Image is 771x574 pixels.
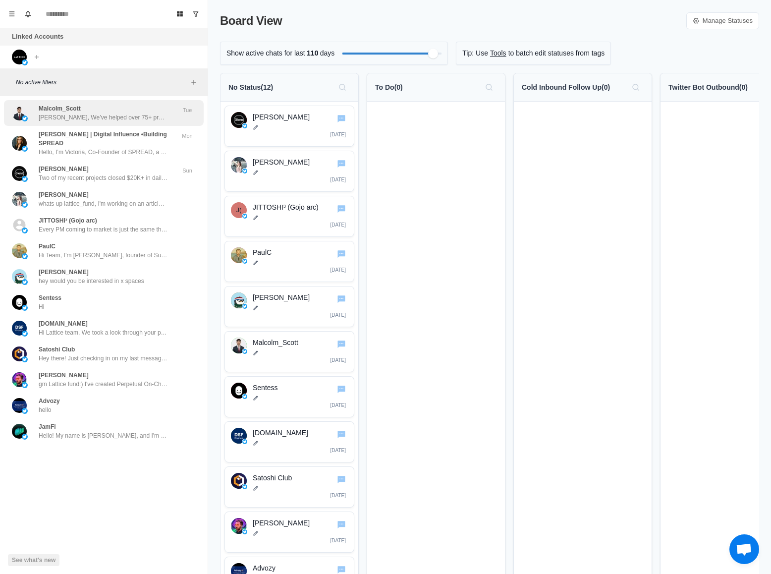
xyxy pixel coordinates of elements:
p: Tip: Use [462,48,488,58]
img: Satoshi Club [231,473,247,489]
p: [DATE] [330,176,346,183]
p: [PERSON_NAME] [253,157,348,168]
button: Search [481,79,497,95]
p: Malcolm_Scott [39,104,81,113]
button: Go to chat [336,158,347,169]
img: Alex Mukhin [231,518,247,534]
p: [PERSON_NAME] [39,268,89,277]
img: picture [22,202,28,208]
img: twitter [242,214,247,219]
p: Hi Lattice team, We took a look through your profile and site it’s clear you deeply understand wh... [39,328,167,337]
button: Go to chat [336,248,347,259]
p: Hi [39,302,44,311]
p: Twitter Bot Outbound ( 0 ) [668,82,748,93]
p: Two of my recent projects closed $20K+ in daily tranches, all from long-term backers. If we can g... [39,173,167,182]
p: [DATE] [330,492,346,499]
img: twitter [242,304,247,309]
img: picture [22,331,28,337]
img: picture [22,382,28,388]
img: twitter [242,394,247,399]
p: [PERSON_NAME], We’ve helped over 75+ projects such as: - @Helio_pay who were acquired for $175M b... [39,113,167,122]
p: No Status ( 12 ) [228,82,273,93]
img: picture [12,398,27,413]
button: Add account [31,51,43,63]
p: [DOMAIN_NAME] [253,428,348,438]
p: Tue [175,106,200,115]
p: Every PM coming to market is just the same thing over and over again. We’re doing it different an... [39,225,167,234]
button: Notifications [20,6,36,22]
a: Tools [490,48,506,58]
p: whats up lattice_fund, I'm working on an article called "People Shaping The Future" for @a16z and... [39,199,167,208]
img: twitter [242,349,247,354]
p: [PERSON_NAME] | Digital Influence •Building SPREAD [39,130,175,148]
p: Sun [175,167,200,175]
p: [PERSON_NAME] [253,292,348,303]
div: Go to chatSatoshi ClubtwitterSatoshi Club[DATE] [224,466,354,508]
img: picture [22,228,28,233]
button: Go to chat [336,113,347,124]
div: Go to chatAlex Mukhintwitter[PERSON_NAME][DATE] [224,512,354,553]
img: picture [22,279,28,285]
img: PaulC [231,247,247,263]
img: twitter [242,484,247,489]
p: [DOMAIN_NAME] [39,319,88,328]
button: Show unread conversations [188,6,204,22]
img: twitter [242,123,247,128]
p: JITTOSHI³ (Gojo arc) [39,216,97,225]
img: picture [12,166,27,181]
p: Hello, I’m Victoria, Co-Founder of SPREAD, a global digital influence agency that has empowered c... [39,148,167,157]
img: twitter [242,259,247,264]
p: [DATE] [330,131,346,138]
img: twitter [242,169,247,173]
div: Go to chatJITTOSHI³ (Gojo arc)twitterJITTOSHI³ (Gojo arc)[DATE] [224,196,354,237]
p: No active filters [16,78,188,87]
p: JITTOSHI³ (Gojo arc) [253,202,348,213]
p: Satoshi Club [39,345,75,354]
img: picture [12,192,27,207]
img: twitter [242,439,247,444]
img: picture [12,269,27,284]
img: Andrew Forte [231,292,247,308]
img: picture [22,59,28,65]
img: Emma Wang [231,157,247,173]
img: picture [12,136,27,151]
p: [PERSON_NAME] [39,190,89,199]
img: Malcolm_Scott [231,338,247,353]
button: Search [628,79,644,95]
button: Search [334,79,350,95]
button: Go to chat [336,339,347,349]
p: [PERSON_NAME] [39,371,89,380]
p: To Do ( 0 ) [375,82,403,93]
img: picture [22,146,28,152]
p: PaulC [253,247,348,258]
p: Sentess [253,383,348,393]
p: hello [39,405,51,414]
button: Go to chat [336,293,347,304]
p: to batch edit statuses from tags [508,48,605,58]
p: Cold Inbound Follow Up ( 0 ) [522,82,610,93]
img: picture [22,356,28,362]
p: Sentess [39,293,61,302]
p: Advozy [39,397,60,405]
img: picture [22,305,28,311]
div: Open chat [729,534,759,564]
p: Linked Accounts [12,32,63,42]
div: Go to chatDSF.Financetwitter[DOMAIN_NAME][DATE] [224,421,354,462]
img: picture [22,253,28,259]
p: Satoshi Club [253,473,348,483]
div: Go to chatAndrew Fortetwitter[PERSON_NAME][DATE] [224,286,354,327]
img: Glenn [231,112,247,128]
p: Show active chats for last [226,48,305,58]
img: Sentess [231,383,247,399]
img: picture [12,50,27,64]
button: Menu [4,6,20,22]
p: Malcolm_Scott [253,338,348,348]
p: gm Lattice fund:) I've created Perpetual On‑Chain Sentiment Markets at Hyperliquid Community Hack... [39,380,167,389]
img: picture [12,295,27,310]
p: [DATE] [330,266,346,274]
img: picture [22,408,28,414]
div: JITTOSHI³ (Gojo arc) [236,202,242,218]
button: See what's new [8,554,59,566]
span: 110 [305,48,320,58]
p: [DATE] [330,221,346,229]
